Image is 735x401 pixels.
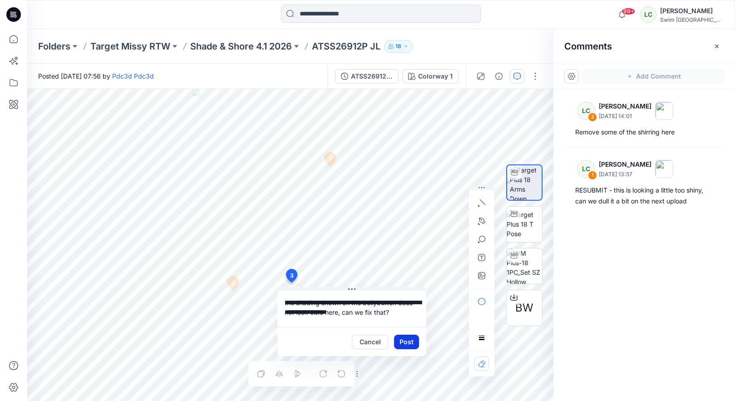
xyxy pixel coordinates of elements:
img: Target Plus 18 T Pose [507,210,542,238]
div: LC [640,6,656,23]
img: WM Plus-18 1PC_Set SZ Hollow [507,248,542,284]
p: ATSS26912P JL [312,40,380,53]
span: 3 [290,272,294,280]
div: ATSS26912P JL [351,71,393,81]
div: LC [577,160,595,178]
a: Folders [38,40,70,53]
div: 2 [588,113,597,122]
p: [DATE] 14:01 [599,112,651,121]
div: Colorway 1 [418,71,453,81]
p: [PERSON_NAME] [599,159,651,170]
button: Add Comment [582,69,724,84]
button: Post [394,335,419,349]
button: 18 [384,40,413,53]
div: LC [577,102,595,120]
div: Remove some of the shirring here [575,127,713,138]
img: Target Plus 18 Arms Down [510,165,542,200]
button: Colorway 1 [402,69,459,84]
a: Target Missy RTW [90,40,170,53]
button: Details [492,69,506,84]
p: [PERSON_NAME] [599,101,651,112]
div: RESUBMIT - this is looking a little too shiny, can we dull it a bit on the next upload [575,185,713,207]
button: ATSS26912P JL [335,69,399,84]
h2: Comments [564,41,612,52]
span: 99+ [622,8,635,15]
button: Cancel [352,335,389,349]
div: Swim [GEOGRAPHIC_DATA] [660,16,724,23]
p: 18 [395,41,401,51]
span: Posted [DATE] 07:56 by [38,71,154,81]
div: 1 [588,171,597,180]
a: Shade & Shore 4.1 2026 [190,40,292,53]
a: Pdc3d Pdc3d [112,72,154,80]
p: [DATE] 13:57 [599,170,651,179]
div: [PERSON_NAME] [660,5,724,16]
span: BW [515,300,533,316]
